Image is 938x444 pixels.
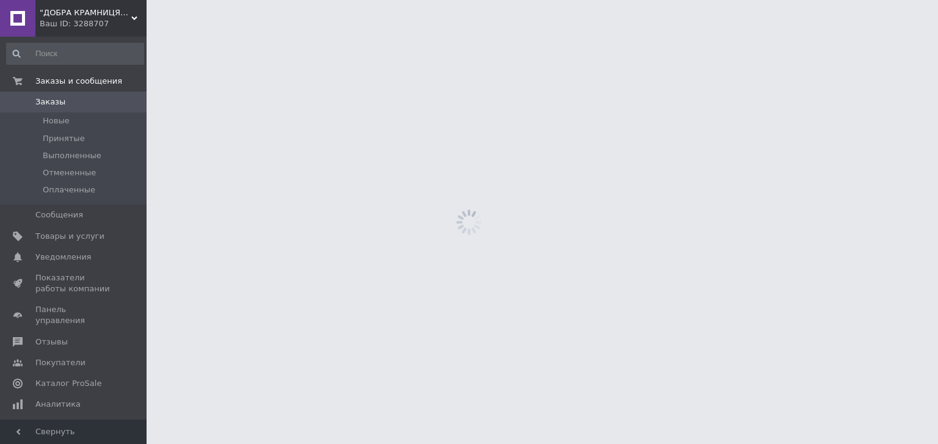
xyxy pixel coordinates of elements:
[35,357,85,368] span: Покупатели
[43,167,96,178] span: Отмененные
[35,304,113,326] span: Панель управления
[6,43,144,65] input: Поиск
[43,150,101,161] span: Выполненные
[40,18,147,29] div: Ваш ID: 3288707
[35,272,113,294] span: Показатели работы компании
[35,96,65,107] span: Заказы
[35,252,91,263] span: Уведомления
[40,7,131,18] span: "ДОБРА КРАМНИЦЯ" - магазин церковной утвари и ладана
[35,378,101,389] span: Каталог ProSale
[35,399,81,410] span: Аналитика
[35,76,122,87] span: Заказы и сообщения
[43,133,85,144] span: Принятые
[43,184,95,195] span: Оплаченные
[35,231,104,242] span: Товары и услуги
[35,209,83,220] span: Сообщения
[35,337,68,348] span: Отзывы
[43,115,70,126] span: Новые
